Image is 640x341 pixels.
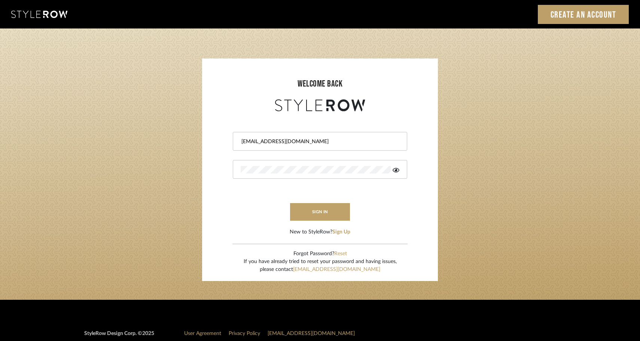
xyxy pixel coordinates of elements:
[229,331,260,336] a: Privacy Policy
[332,228,350,236] button: Sign Up
[184,331,221,336] a: User Agreement
[210,77,430,91] div: welcome back
[244,250,397,258] div: Forgot Password?
[334,250,347,258] button: Reset
[290,203,350,221] button: sign in
[241,138,397,145] input: Email Address
[268,331,355,336] a: [EMAIL_ADDRESS][DOMAIN_NAME]
[290,228,350,236] div: New to StyleRow?
[293,267,380,272] a: [EMAIL_ADDRESS][DOMAIN_NAME]
[244,258,397,274] div: If you have already tried to reset your password and having issues, please contact
[538,5,629,24] a: Create an Account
